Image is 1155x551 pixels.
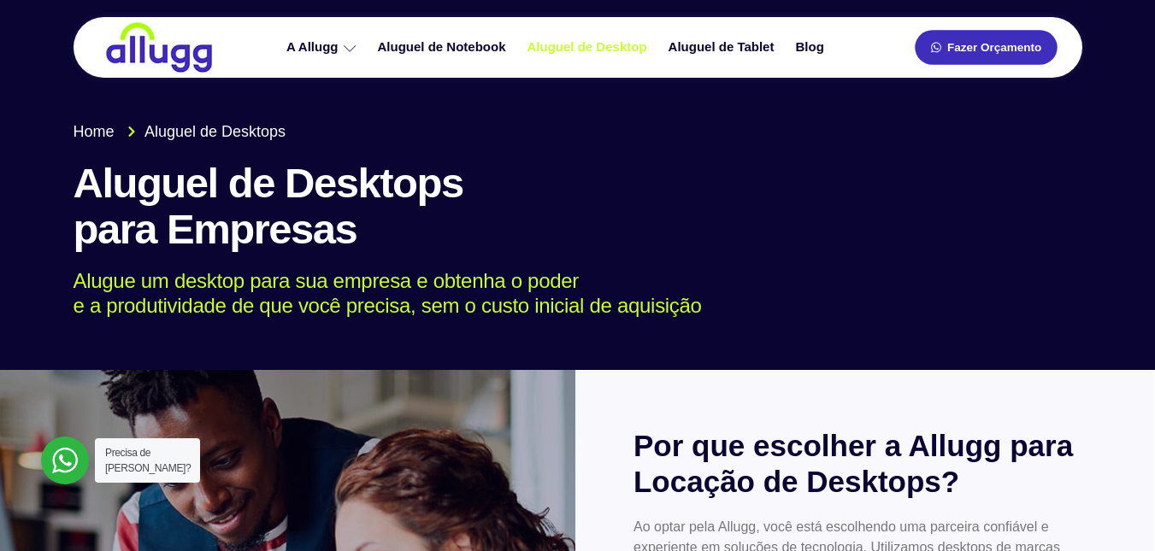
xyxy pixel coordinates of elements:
[947,42,1041,54] span: Fazer Orçamento
[847,332,1155,551] iframe: Chat Widget
[74,120,115,144] span: Home
[74,269,1058,319] p: Alugue um desktop para sua empresa e obtenha o poder e a produtividade de que você precisa, sem o...
[915,30,1057,65] a: Fazer Orçamento
[105,447,191,474] span: Precisa de [PERSON_NAME]?
[660,32,787,62] a: Aluguel de Tablet
[140,120,286,144] span: Aluguel de Desktops
[278,32,369,62] a: A Allugg
[74,161,1082,253] h1: Aluguel de Desktops para Empresas
[369,32,519,62] a: Aluguel de Notebook
[633,428,1097,500] h2: Por que escolher a Allugg para Locação de Desktops?
[103,21,215,73] img: locação de TI é Allugg
[847,332,1155,551] div: Widget de chat
[519,32,660,62] a: Aluguel de Desktop
[787,32,836,62] a: Blog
